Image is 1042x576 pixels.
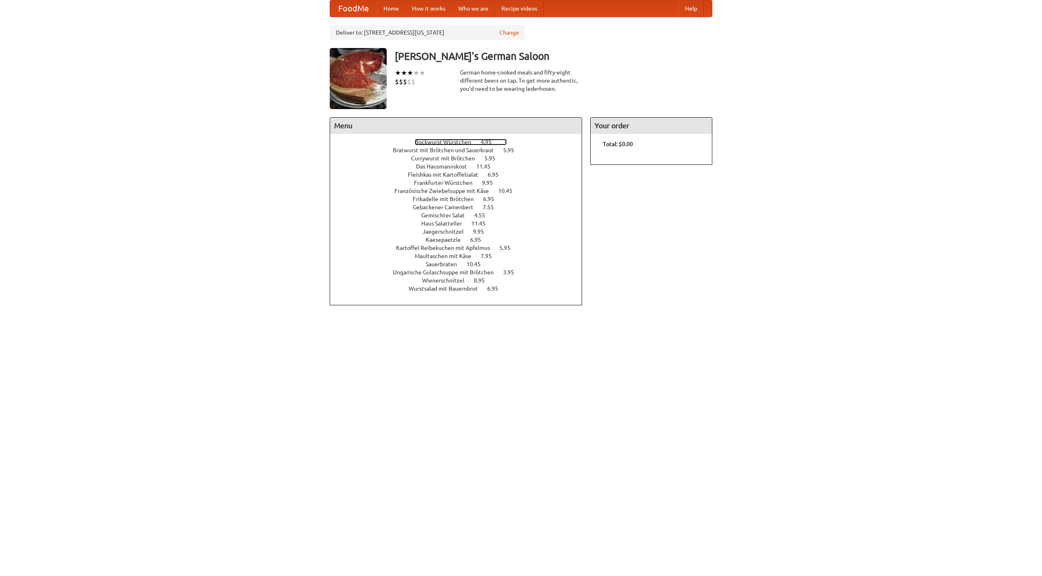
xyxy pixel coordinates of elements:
[401,68,407,77] li: ★
[393,269,529,276] a: Ungarische Gulaschsuppe mit Brötchen 3.95
[396,245,525,251] a: Kartoffel Reibekuchen mit Apfelmus 5.95
[330,25,525,40] div: Deliver to: [STREET_ADDRESS][US_STATE]
[395,68,401,77] li: ★
[416,163,475,170] span: Das Hausmannskost
[393,269,502,276] span: Ungarische Gulaschsuppe mit Brötchen
[409,285,486,292] span: Wurstsalad mit Bauernbrot
[330,118,582,134] h4: Menu
[393,147,529,153] a: Bratwurst mit Brötchen und Sauerkraut 5.95
[408,171,486,178] span: Fleishkas mit Kartoffelsalat
[414,180,508,186] a: Frankfurter Würstchen 9.95
[421,220,470,227] span: Haus Salatteller
[413,204,509,210] a: Gebackener Camenbert 7.55
[330,48,387,109] img: angular.jpg
[503,147,522,153] span: 5.95
[452,0,495,17] a: Who we are
[416,163,506,170] a: Das Hausmannskost 11.45
[415,139,507,145] a: Bockwurst Würstchen 4.95
[405,0,452,17] a: How it works
[483,196,502,202] span: 6.95
[415,253,479,259] span: Maultaschen mit Käse
[411,155,483,162] span: Currywurst mit Brötchen
[407,68,413,77] li: ★
[421,212,500,219] a: Gemischter Salat 4.55
[487,285,506,292] span: 6.95
[422,277,500,284] a: Wienerschnitzel 8.95
[481,253,500,259] span: 7.95
[395,77,399,86] li: $
[473,228,492,235] span: 9.95
[377,0,405,17] a: Home
[415,253,507,259] a: Maultaschen mit Käse 7.95
[411,77,415,86] li: $
[484,155,503,162] span: 5.95
[421,212,473,219] span: Gemischter Salat
[419,68,425,77] li: ★
[499,245,519,251] span: 5.95
[481,139,500,145] span: 4.95
[399,77,403,86] li: $
[395,48,712,64] h3: [PERSON_NAME]'s German Saloon
[426,261,465,267] span: Sauerbraten
[409,285,513,292] a: Wurstsalad mit Bauernbrot 6.95
[413,204,482,210] span: Gebackener Camenbert
[396,245,498,251] span: Kartoffel Reibekuchen mit Apfelmus
[413,68,419,77] li: ★
[415,139,479,145] span: Bockwurst Würstchen
[414,180,481,186] span: Frankfurter Würstchen
[422,228,472,235] span: Jaegerschnitzel
[482,180,501,186] span: 9.95
[488,171,507,178] span: 6.95
[460,68,582,93] div: German home-cooked meals and fifty-eight different beers on tap. To get more authentic, you'd nee...
[474,212,493,219] span: 4.55
[422,228,499,235] a: Jaegerschnitzel 9.95
[411,155,510,162] a: Currywurst mit Brötchen 5.95
[413,196,482,202] span: Frikadelle mit Brötchen
[498,188,521,194] span: 10.45
[483,204,502,210] span: 7.55
[470,237,489,243] span: 6.95
[426,261,496,267] a: Sauerbraten 10.45
[408,171,514,178] a: Fleishkas mit Kartoffelsalat 6.95
[413,196,509,202] a: Frikadelle mit Brötchen 6.95
[591,118,712,134] h4: Your order
[474,277,493,284] span: 8.95
[403,77,407,86] li: $
[503,269,522,276] span: 3.95
[499,28,519,37] a: Change
[422,277,473,284] span: Wienerschnitzel
[603,141,633,147] b: Total: $0.00
[426,237,496,243] a: Kaesepaetzle 6.95
[330,0,377,17] a: FoodMe
[679,0,704,17] a: Help
[495,0,544,17] a: Recipe videos
[471,220,494,227] span: 11.45
[426,237,469,243] span: Kaesepaetzle
[407,77,411,86] li: $
[421,220,501,227] a: Haus Salatteller 11.45
[394,188,497,194] span: Französische Zwiebelsuppe mit Käse
[393,147,502,153] span: Bratwurst mit Brötchen und Sauerkraut
[476,163,499,170] span: 11.45
[466,261,489,267] span: 10.45
[394,188,528,194] a: Französische Zwiebelsuppe mit Käse 10.45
